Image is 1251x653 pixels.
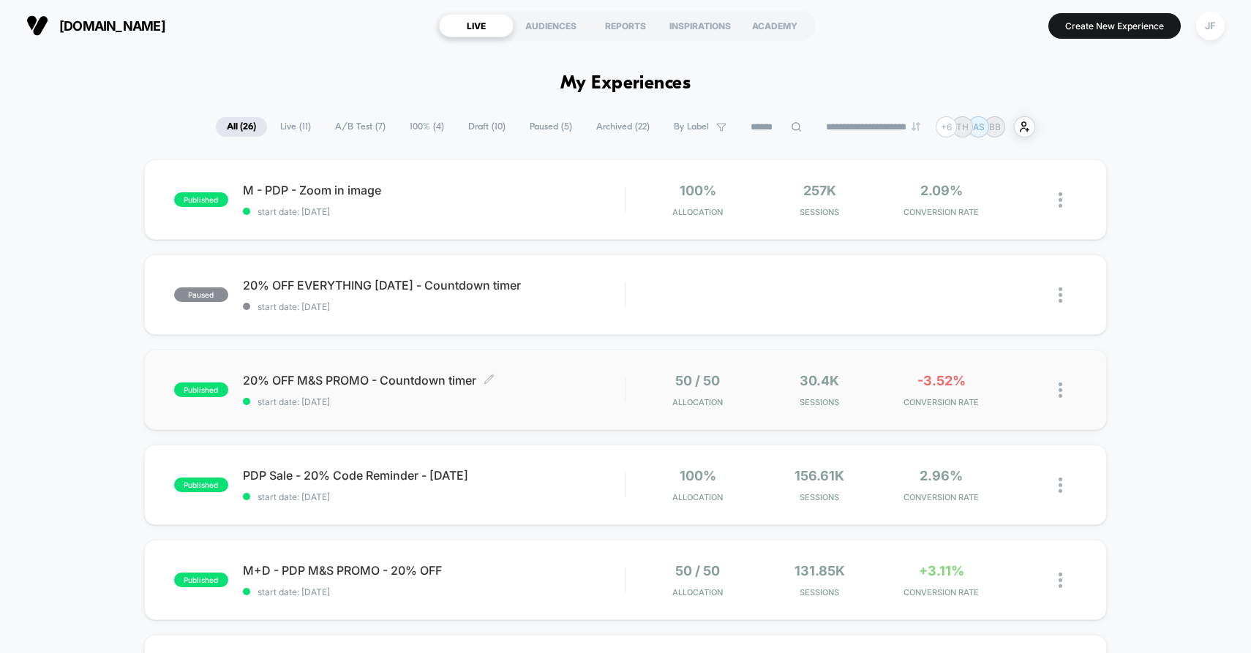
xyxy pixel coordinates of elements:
span: 20% OFF EVERYTHING [DATE] - Countdown timer [243,278,625,292]
div: + 6 [936,116,957,137]
button: JF [1192,11,1229,41]
span: start date: [DATE] [243,301,625,312]
div: INSPIRATIONS [663,14,737,37]
span: [DOMAIN_NAME] [59,18,165,34]
p: BB [989,121,1001,132]
span: A/B Test ( 7 ) [324,117,397,137]
span: M+D - PDP M&S PROMO - 20% OFF [243,563,625,578]
span: 50 / 50 [675,373,720,388]
span: +3.11% [919,563,964,578]
span: Paused ( 5 ) [519,117,583,137]
p: TH [956,121,969,132]
span: CONVERSION RATE [884,207,998,217]
span: Sessions [762,492,876,502]
span: 30.4k [800,373,839,388]
span: Allocation [672,587,723,597]
span: Allocation [672,207,723,217]
img: close [1059,478,1062,493]
span: Allocation [672,492,723,502]
span: published [174,573,228,587]
span: Allocation [672,397,723,407]
img: close [1059,573,1062,588]
span: published [174,192,228,207]
img: close [1059,382,1062,398]
span: CONVERSION RATE [884,492,998,502]
span: 257k [803,183,836,198]
span: 100% [680,468,716,483]
span: Sessions [762,397,876,407]
span: 156.61k [794,468,844,483]
span: Live ( 11 ) [269,117,322,137]
span: 100% ( 4 ) [399,117,455,137]
div: AUDIENCES [514,14,588,37]
span: M - PDP - Zoom in image [243,183,625,197]
button: [DOMAIN_NAME] [22,14,170,37]
div: ACADEMY [737,14,812,37]
span: start date: [DATE] [243,491,625,502]
span: start date: [DATE] [243,586,625,597]
div: JF [1196,12,1225,40]
span: published [174,382,228,397]
button: Create New Experience [1048,13,1181,39]
span: -3.52% [917,373,966,388]
span: PDP Sale - 20% Code Reminder - [DATE] [243,468,625,483]
p: AS [973,121,985,132]
span: 50 / 50 [675,563,720,578]
span: By Label [674,121,709,132]
span: 2.96% [920,468,963,483]
span: Draft ( 10 ) [457,117,516,137]
img: Visually logo [26,15,48,37]
span: All ( 26 ) [216,117,267,137]
span: published [174,478,228,492]
span: Sessions [762,587,876,597]
span: 2.09% [920,183,963,198]
span: 131.85k [794,563,845,578]
span: start date: [DATE] [243,396,625,407]
span: CONVERSION RATE [884,397,998,407]
img: close [1059,192,1062,208]
img: end [912,122,920,131]
span: 20% OFF M&S PROMO - Countdown timer [243,373,625,388]
span: CONVERSION RATE [884,587,998,597]
img: close [1059,287,1062,303]
div: LIVE [439,14,514,37]
span: 100% [680,183,716,198]
span: Archived ( 22 ) [585,117,661,137]
span: paused [174,287,228,302]
span: start date: [DATE] [243,206,625,217]
span: Sessions [762,207,876,217]
h1: My Experiences [560,73,691,94]
div: REPORTS [588,14,663,37]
